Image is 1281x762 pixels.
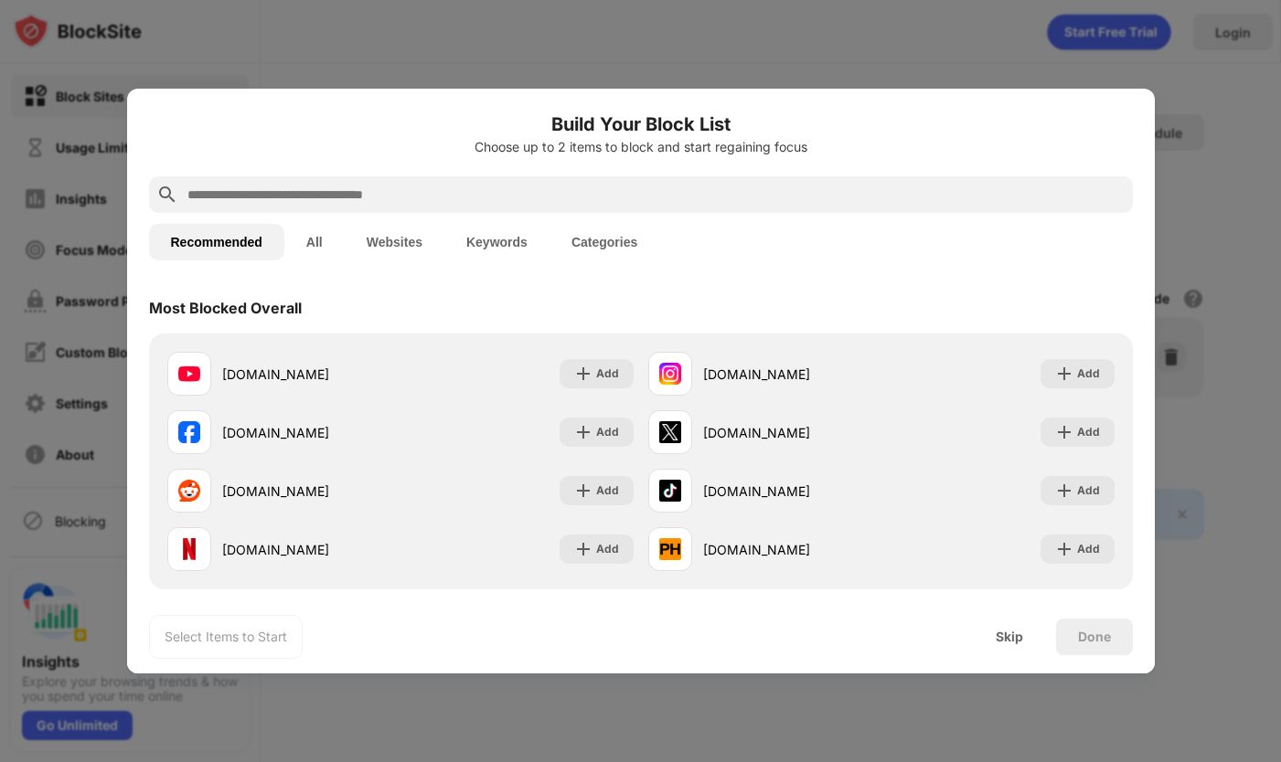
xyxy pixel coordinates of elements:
div: [DOMAIN_NAME] [222,482,400,501]
div: [DOMAIN_NAME] [703,482,881,501]
div: Add [596,365,619,383]
img: favicons [178,363,200,385]
div: [DOMAIN_NAME] [222,423,400,442]
div: Add [596,540,619,558]
div: [DOMAIN_NAME] [703,540,881,559]
div: [DOMAIN_NAME] [222,540,400,559]
div: Add [1077,423,1100,441]
div: Add [596,423,619,441]
div: Add [1077,540,1100,558]
button: Websites [345,224,444,260]
h6: Build Your Block List [149,111,1133,138]
div: Most Blocked Overall [149,299,302,317]
button: Categories [550,224,659,260]
div: Add [596,482,619,500]
div: Add [1077,482,1100,500]
img: favicons [659,363,681,385]
div: Choose up to 2 items to block and start regaining focus [149,140,1133,154]
img: favicons [659,538,681,560]
img: favicons [178,538,200,560]
img: favicons [659,421,681,443]
div: Add [1077,365,1100,383]
button: Recommended [149,224,284,260]
div: Skip [996,630,1023,644]
div: Done [1078,630,1111,644]
div: [DOMAIN_NAME] [703,365,881,384]
div: [DOMAIN_NAME] [222,365,400,384]
button: Keywords [444,224,550,260]
img: favicons [178,421,200,443]
img: search.svg [156,184,178,206]
img: favicons [659,480,681,502]
div: Select Items to Start [165,628,287,646]
div: [DOMAIN_NAME] [703,423,881,442]
button: All [284,224,345,260]
img: favicons [178,480,200,502]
